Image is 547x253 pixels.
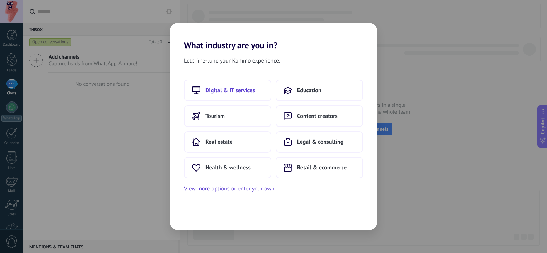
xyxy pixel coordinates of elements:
button: Health & wellness [184,157,271,178]
span: Legal & consulting [297,138,343,145]
button: Content creators [276,105,363,127]
button: Legal & consulting [276,131,363,153]
button: Education [276,80,363,101]
h2: What industry are you in? [170,23,377,50]
span: Tourism [205,113,225,120]
span: Content creators [297,113,338,120]
span: Health & wellness [205,164,251,171]
button: Real estate [184,131,271,153]
span: Digital & IT services [205,87,255,94]
span: Education [297,87,321,94]
button: Tourism [184,105,271,127]
button: Digital & IT services [184,80,271,101]
span: Let’s fine-tune your Kommo experience. [184,56,280,65]
span: Real estate [205,138,233,145]
span: Retail & ecommerce [297,164,347,171]
button: Retail & ecommerce [276,157,363,178]
button: View more options or enter your own [184,184,275,193]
